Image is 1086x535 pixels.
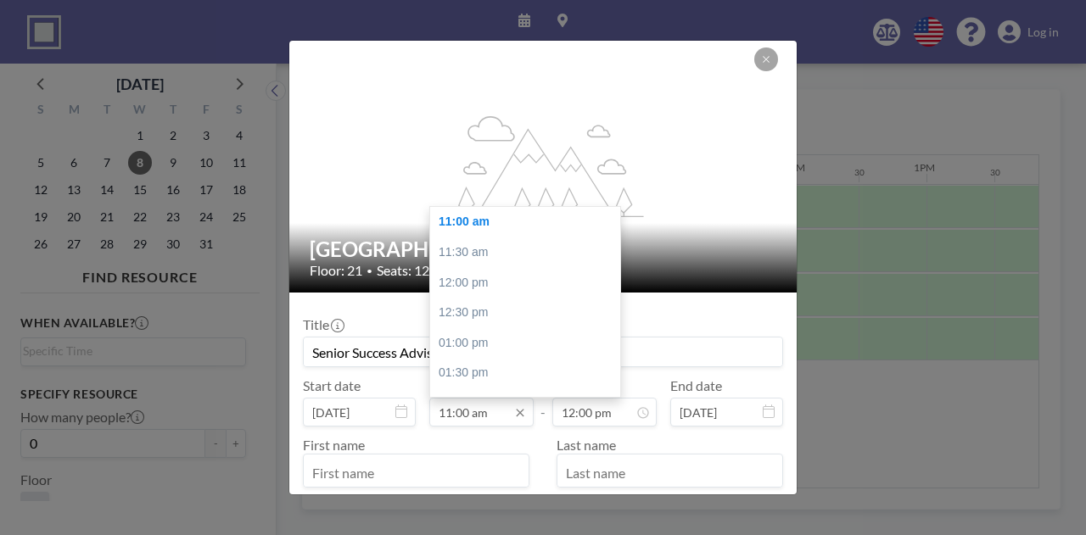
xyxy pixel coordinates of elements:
div: 12:30 pm [430,298,629,328]
span: - [540,383,546,421]
input: Guest reservation [304,337,782,366]
div: 12:00 pm [430,268,629,298]
label: Last name [557,437,616,453]
span: Floor: 21 [310,262,362,279]
input: Last name [557,458,782,487]
input: First name [304,458,529,487]
h2: [GEOGRAPHIC_DATA] [310,237,778,262]
div: 11:00 am [430,207,629,237]
label: Start date [303,377,361,394]
div: 11:30 am [430,237,629,268]
label: First name [303,437,365,453]
span: Seats: 12 [377,262,429,279]
span: • [367,265,372,277]
div: 01:00 pm [430,328,629,359]
g: flex-grow: 1.2; [444,114,644,216]
div: 01:30 pm [430,358,629,388]
div: 02:00 pm [430,388,629,419]
label: Title [303,316,343,333]
label: End date [670,377,722,394]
